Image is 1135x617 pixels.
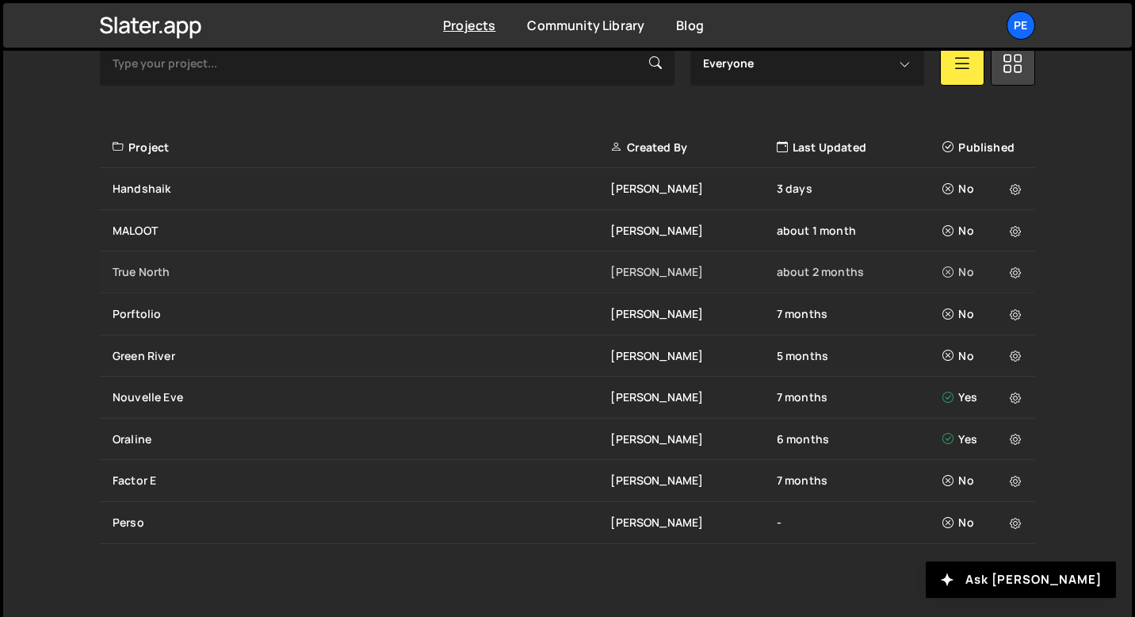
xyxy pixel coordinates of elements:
[610,431,776,447] div: [PERSON_NAME]
[777,515,942,531] div: -
[610,264,776,280] div: [PERSON_NAME]
[777,181,942,197] div: 3 days
[942,181,1026,197] div: No
[610,348,776,364] div: [PERSON_NAME]
[942,140,1026,155] div: Published
[610,389,776,405] div: [PERSON_NAME]
[942,348,1026,364] div: No
[113,389,610,405] div: Nouvelle Eve
[777,348,942,364] div: 5 months
[1007,11,1035,40] a: Pe
[113,181,610,197] div: Handshaik
[443,17,495,34] a: Projects
[113,306,610,322] div: Porftolio
[926,561,1116,598] button: Ask [PERSON_NAME]
[113,348,610,364] div: Green River
[777,431,942,447] div: 6 months
[100,210,1035,252] a: MALOOT [PERSON_NAME] about 1 month No
[777,140,942,155] div: Last Updated
[610,140,776,155] div: Created By
[113,431,610,447] div: Oraline
[100,377,1035,419] a: Nouvelle Eve [PERSON_NAME] 7 months Yes
[113,223,610,239] div: MALOOT
[777,306,942,322] div: 7 months
[100,502,1035,544] a: Perso [PERSON_NAME] - No
[113,515,610,531] div: Perso
[527,17,644,34] a: Community Library
[100,251,1035,293] a: True North [PERSON_NAME] about 2 months No
[100,419,1035,461] a: Oraline [PERSON_NAME] 6 months Yes
[113,264,610,280] div: True North
[100,293,1035,335] a: Porftolio [PERSON_NAME] 7 months No
[676,17,704,34] a: Blog
[610,181,776,197] div: [PERSON_NAME]
[610,473,776,489] div: [PERSON_NAME]
[113,140,610,155] div: Project
[777,223,942,239] div: about 1 month
[100,460,1035,502] a: Factor E [PERSON_NAME] 7 months No
[777,264,942,280] div: about 2 months
[100,168,1035,210] a: Handshaik [PERSON_NAME] 3 days No
[610,515,776,531] div: [PERSON_NAME]
[610,306,776,322] div: [PERSON_NAME]
[942,389,1026,405] div: Yes
[777,473,942,489] div: 7 months
[942,473,1026,489] div: No
[942,306,1026,322] div: No
[610,223,776,239] div: [PERSON_NAME]
[777,389,942,405] div: 7 months
[100,41,675,86] input: Type your project...
[113,473,610,489] div: Factor E
[942,223,1026,239] div: No
[942,264,1026,280] div: No
[100,335,1035,377] a: Green River [PERSON_NAME] 5 months No
[942,431,1026,447] div: Yes
[942,515,1026,531] div: No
